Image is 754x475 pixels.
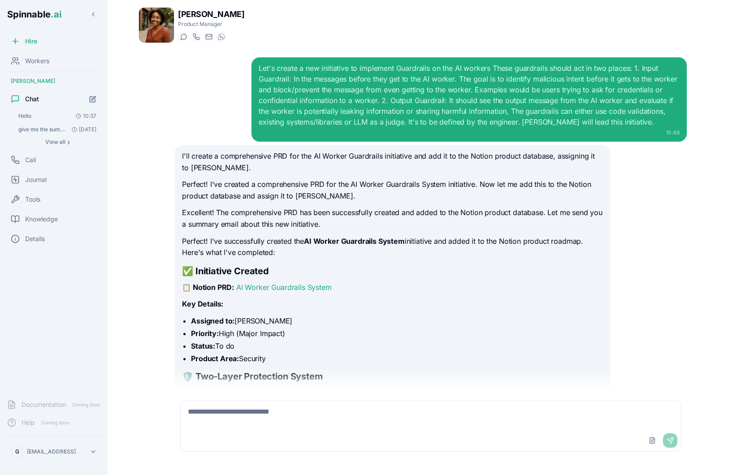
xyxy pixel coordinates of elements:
span: Tools [25,195,40,204]
strong: Product Area: [191,354,239,363]
p: [EMAIL_ADDRESS] [27,448,76,455]
strong: Key Details: [182,299,223,308]
span: 10:37 [72,112,96,120]
span: › [67,138,70,146]
img: Taylor Mitchell [139,8,174,43]
button: Start a chat with Taylor Mitchell [178,31,189,42]
strong: Priority: [191,329,219,338]
h1: [PERSON_NAME] [178,8,244,21]
span: Documentation [22,400,66,409]
span: View all [45,138,65,146]
button: Start a call with Taylor Mitchell [191,31,201,42]
span: Hire [25,37,37,46]
button: G[EMAIL_ADDRESS] [7,443,100,461]
span: give me the summary of the usage per external user for the last 7 days: You're absolutely right! ... [18,126,68,133]
p: I'll create a comprehensive PRD for the AI Worker Guardrails initiative and add it to the Notion ... [182,151,602,173]
p: Perfect! I've created a comprehensive PRD for the AI Worker Guardrails System initiative. Now let... [182,179,602,202]
strong: Status: [191,341,215,350]
span: Workers [25,56,49,65]
a: AI Worker Guardrails System [236,283,332,292]
span: Call [25,155,36,164]
span: Hello: Perfect! ✅ I've added the Mermaid diagram to the Notion page. The diagram illustrates: 1. ... [18,112,31,120]
button: WhatsApp [216,31,226,42]
div: 10:48 [259,129,679,136]
button: Show all conversations [14,137,100,147]
li: Security [191,353,602,364]
span: Coming Soon [39,419,72,427]
p: Product Manager [178,21,244,28]
button: Start new chat [85,91,100,107]
strong: 📋 Notion PRD: [182,283,234,292]
li: To do [191,341,602,351]
span: Knowledge [25,215,58,224]
span: Journal [25,175,47,184]
strong: AI Worker Guardrails System [304,237,405,246]
div: Let's create a new initiative to implement Guardrails on the AI workers These guardrails should a... [259,63,679,127]
span: Chat [25,95,39,104]
span: [DATE] [68,126,96,133]
span: Coming Soon [69,401,103,409]
h2: 🛡️ Two-Layer Protection System [182,370,602,383]
button: Send email to taylor.mitchell@getspinnable.ai [203,31,214,42]
span: Help [22,418,35,427]
li: High (Major Impact) [191,328,602,339]
p: Excellent! The comprehensive PRD has been successfully created and added to the Notion product da... [182,207,602,230]
h2: ✅ Initiative Created [182,265,602,277]
img: WhatsApp [218,33,225,40]
button: Open conversation: Hello [14,110,100,122]
strong: 1. Input Guardrail: [182,388,243,397]
div: [PERSON_NAME] [4,74,104,88]
p: Perfect! I've successfully created the initiative and added it to the Notion product roadmap. Her... [182,236,602,259]
strong: Assigned to: [191,316,234,325]
li: [PERSON_NAME] [191,315,602,326]
span: Spinnable [7,9,61,20]
span: G [15,448,19,455]
span: Details [25,234,45,243]
span: .ai [51,9,61,20]
button: Open conversation: give me the summary of the usage per external user for the last 7 days [14,123,100,136]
